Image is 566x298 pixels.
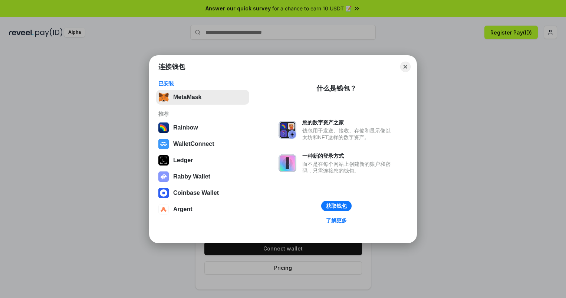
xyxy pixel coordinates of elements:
button: Rabby Wallet [156,169,249,184]
div: 已安装 [158,80,247,87]
div: Ledger [173,157,193,164]
div: 您的数字资产之家 [302,119,394,126]
a: 了解更多 [322,216,351,225]
img: svg+xml,%3Csvg%20xmlns%3D%22http%3A%2F%2Fwww.w3.org%2F2000%2Fsvg%22%20width%3D%2228%22%20height%3... [158,155,169,166]
button: 获取钱包 [321,201,352,211]
button: WalletConnect [156,137,249,151]
div: 了解更多 [326,217,347,224]
img: svg+xml,%3Csvg%20width%3D%2228%22%20height%3D%2228%22%20viewBox%3D%220%200%2028%2028%22%20fill%3D... [158,204,169,215]
h1: 连接钱包 [158,62,185,71]
div: Rabby Wallet [173,173,210,180]
img: svg+xml,%3Csvg%20width%3D%2228%22%20height%3D%2228%22%20viewBox%3D%220%200%2028%2028%22%20fill%3D... [158,188,169,198]
div: 而不是在每个网站上创建新的账户和密码，只需连接您的钱包。 [302,161,394,174]
div: 推荐 [158,111,247,117]
button: Rainbow [156,120,249,135]
img: svg+xml,%3Csvg%20width%3D%22120%22%20height%3D%22120%22%20viewBox%3D%220%200%20120%20120%22%20fil... [158,122,169,133]
div: Argent [173,206,192,213]
div: 获取钱包 [326,203,347,209]
button: Close [400,62,411,72]
img: svg+xml,%3Csvg%20xmlns%3D%22http%3A%2F%2Fwww.w3.org%2F2000%2Fsvg%22%20fill%3D%22none%22%20viewBox... [279,154,296,172]
div: Coinbase Wallet [173,190,219,196]
div: MetaMask [173,94,201,101]
button: MetaMask [156,90,249,105]
div: Rainbow [173,124,198,131]
div: 钱包用于发送、接收、存储和显示像以太坊和NFT这样的数字资产。 [302,127,394,141]
img: svg+xml,%3Csvg%20width%3D%2228%22%20height%3D%2228%22%20viewBox%3D%220%200%2028%2028%22%20fill%3D... [158,139,169,149]
div: WalletConnect [173,141,214,147]
div: 什么是钱包？ [316,84,356,93]
button: Ledger [156,153,249,168]
img: svg+xml,%3Csvg%20fill%3D%22none%22%20height%3D%2233%22%20viewBox%3D%220%200%2035%2033%22%20width%... [158,92,169,102]
img: svg+xml,%3Csvg%20xmlns%3D%22http%3A%2F%2Fwww.w3.org%2F2000%2Fsvg%22%20fill%3D%22none%22%20viewBox... [279,121,296,139]
div: 一种新的登录方式 [302,153,394,159]
button: Coinbase Wallet [156,186,249,200]
img: svg+xml,%3Csvg%20xmlns%3D%22http%3A%2F%2Fwww.w3.org%2F2000%2Fsvg%22%20fill%3D%22none%22%20viewBox... [158,171,169,182]
button: Argent [156,202,249,217]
